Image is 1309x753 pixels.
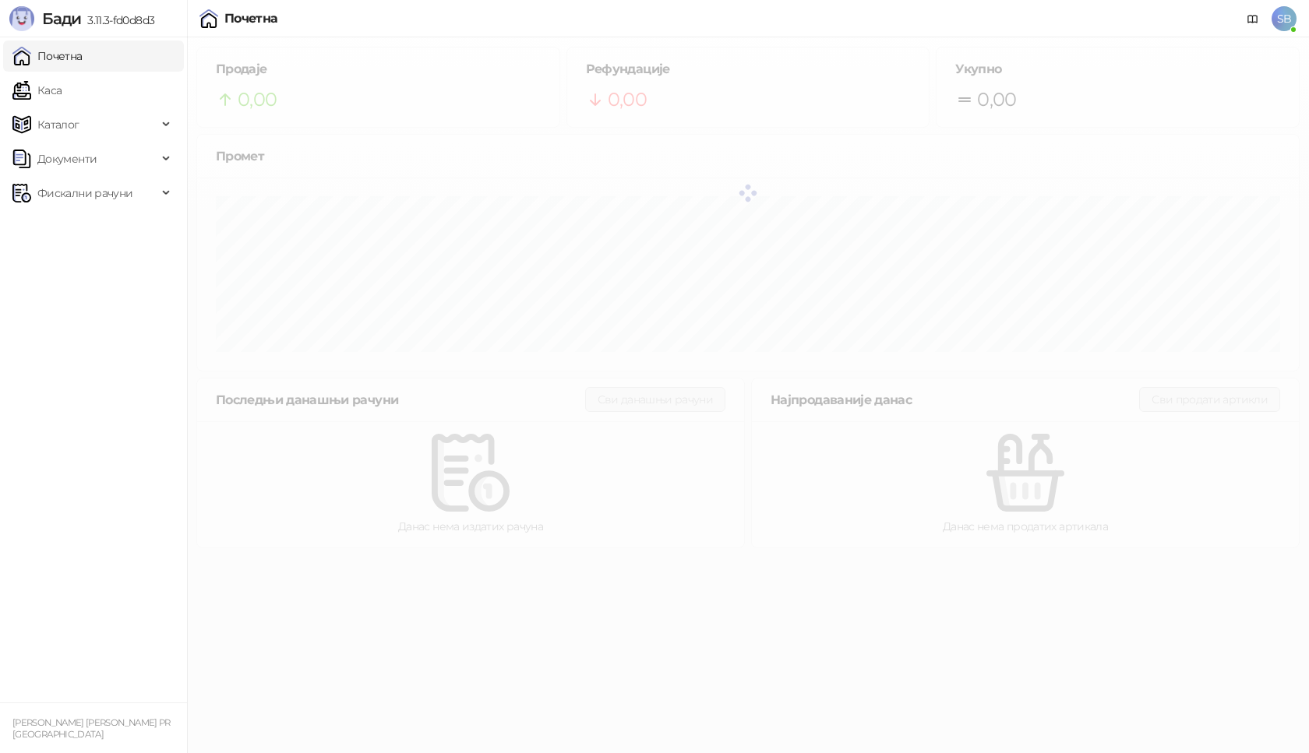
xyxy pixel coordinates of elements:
a: Каса [12,75,62,106]
span: SB [1272,6,1297,31]
a: Почетна [12,40,83,72]
div: Почетна [224,12,278,25]
span: 3.11.3-fd0d8d3 [81,13,154,27]
span: Документи [37,143,97,174]
span: Фискални рачуни [37,178,132,209]
img: Logo [9,6,34,31]
span: Каталог [37,109,79,140]
a: Документација [1240,6,1265,31]
span: Бади [42,9,81,28]
small: [PERSON_NAME] [PERSON_NAME] PR [GEOGRAPHIC_DATA] [12,717,171,740]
